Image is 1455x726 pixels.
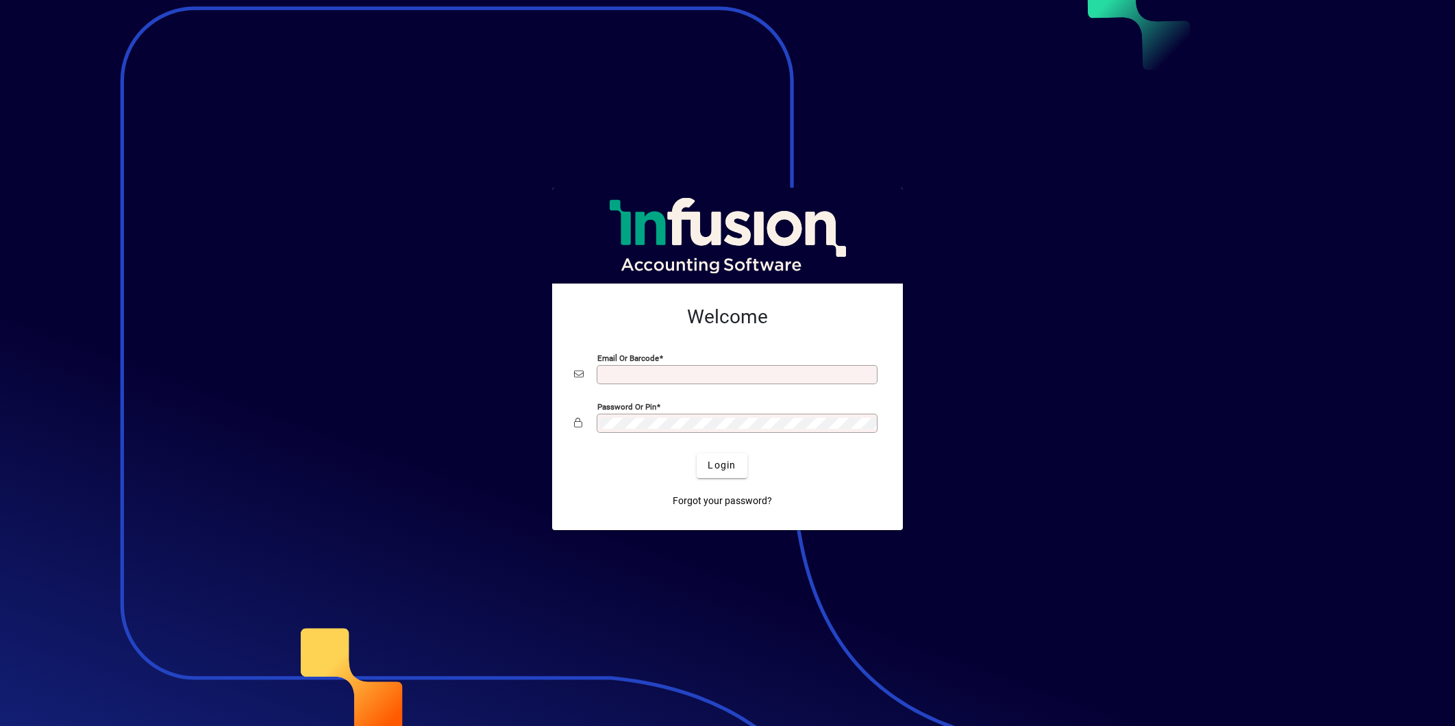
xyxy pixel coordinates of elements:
span: Forgot your password? [673,494,772,508]
a: Forgot your password? [667,489,778,514]
mat-label: Email or Barcode [597,353,659,362]
button: Login [697,453,747,478]
h2: Welcome [574,305,881,329]
mat-label: Password or Pin [597,401,656,411]
span: Login [708,458,736,473]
